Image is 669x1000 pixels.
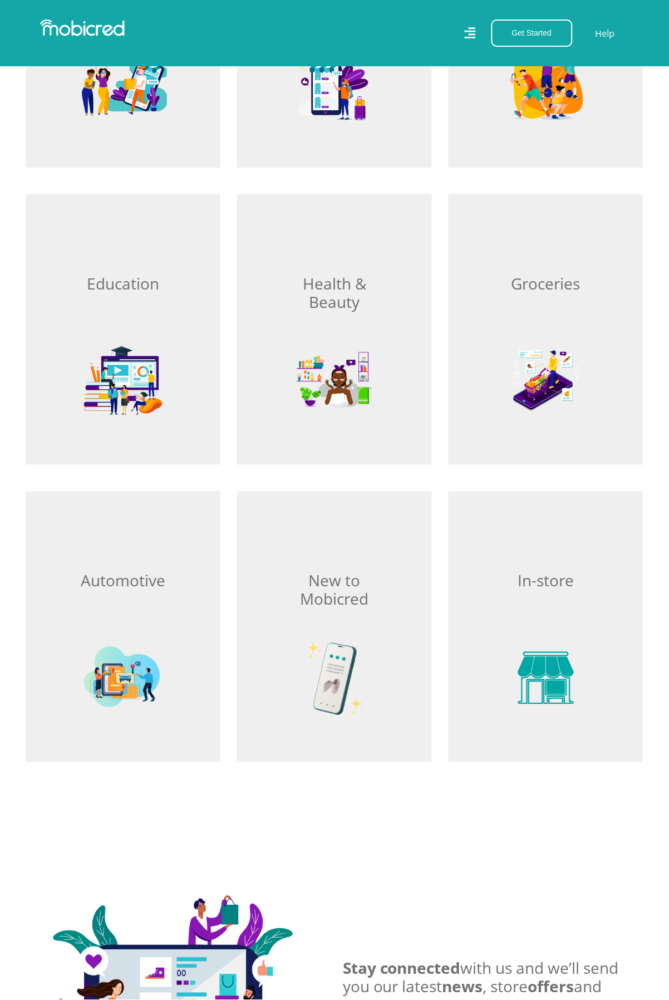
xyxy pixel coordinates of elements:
span: news [442,976,483,997]
a: Groceries Mobicred - Groceries [449,194,643,465]
span: Stay connected [343,958,461,979]
button: Get Started [491,19,573,47]
a: Education Mobicred - Education [26,194,220,465]
a: Help [595,26,616,41]
a: In-store Mobicred - In-store [449,492,643,762]
a: Health & Beauty Mobicred - Health & Beauty [237,194,432,465]
a: Automotive Mobicred - Automotive [26,492,220,762]
a: New to Mobicred Mobicred - New to Mobicred [237,492,432,762]
span: offers [528,976,574,997]
img: Mobicred [40,19,125,36]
